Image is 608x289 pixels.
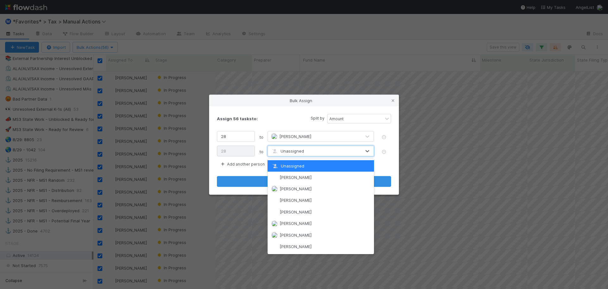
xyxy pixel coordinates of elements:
[217,176,391,187] button: Assign
[279,134,311,139] span: [PERSON_NAME]
[280,233,312,238] span: [PERSON_NAME]
[271,148,304,154] span: Unassigned
[255,131,268,143] span: to
[271,197,278,204] img: avatar_a30eae2f-1634-400a-9e21-710cfd6f71f0.png
[280,244,312,249] span: [PERSON_NAME]
[271,244,278,250] img: avatar_a3b243cf-b3da-4b5c-848d-cbf70bdb6bef.png
[280,186,312,191] span: [PERSON_NAME]
[271,220,278,227] img: avatar_04ed6c9e-3b93-401c-8c3a-8fad1b1fc72c.png
[280,198,312,203] span: [PERSON_NAME]
[271,133,277,140] img: avatar_cfa6ccaa-c7d9-46b3-b608-2ec56ecf97ad.png
[280,175,312,180] span: [PERSON_NAME]
[271,209,278,215] img: avatar_45ea4894-10ca-450f-982d-dabe3bd75b0b.png
[311,115,327,121] small: Split by
[271,186,278,192] img: avatar_df83acd9-d480-4d6e-a150-67f005a3ea0d.png
[271,163,304,168] span: Unassigned
[329,115,344,122] div: Amount
[209,95,399,106] div: Bulk Assign
[280,209,312,214] span: [PERSON_NAME]
[217,115,311,122] div: Assign 56 tasks to:
[255,146,268,158] span: to
[217,160,267,168] button: Add another person
[271,232,278,238] img: avatar_a3f4375a-141d-47ac-a212-32189532ae09.png
[280,221,312,226] span: [PERSON_NAME]
[271,174,278,181] img: avatar_55a2f090-1307-4765-93b4-f04da16234ba.png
